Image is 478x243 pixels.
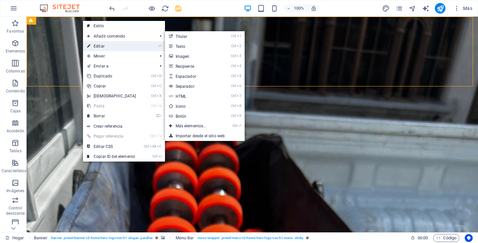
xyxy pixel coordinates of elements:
font: Espaciador [176,74,196,79]
i: Escritor de IA [422,5,430,12]
button: Código [433,234,459,242]
img: Logotipo del editor [38,4,88,12]
button: Centrados en el usuario [465,234,473,242]
font: Titular [176,34,188,39]
font: Ctrl [231,94,236,98]
span: Click to select. Double-click to edit [176,234,194,242]
font: 9 [239,114,241,118]
a: Ctrl2Texto [165,41,220,51]
font: [DEMOGRAPHIC_DATA] [94,94,136,98]
font: ⏎ [238,124,241,128]
font: Control deslizante [6,206,25,216]
font: 8 [239,104,241,108]
font: Ctrl [150,134,155,138]
font: Borrar [94,114,105,118]
font: Ctrl [151,84,156,88]
font: Ctrl [231,114,236,118]
font: 1 [239,34,241,38]
a: Ctrl7HTML [165,91,220,101]
font: Pegar referencia [94,134,123,139]
nav: migaja de pan [34,234,309,242]
a: Ctrl⇧VPegar referencia [83,131,140,141]
a: Ctrl8Icono [165,101,220,111]
font: Ctrl [232,124,238,128]
font: 3 [239,54,241,58]
button: deshacer [108,4,116,12]
font: Editar [94,44,105,49]
font: Más elementos... [176,124,206,128]
a: Ctrl1Titular [165,31,220,41]
font: Botón [176,114,187,119]
i: Recargar página [161,5,169,12]
button: páginas [395,4,403,12]
a: Ctrl6Separador [165,81,220,91]
a: Haga clic para cancelar la selección. Haga doble clic para abrir Páginas. [5,234,24,242]
span: . menu-wrapper .preset-menu-v2-home-hero-logo-nav-h1-menu .sticky [197,234,303,242]
button: diseño [382,4,390,12]
font: Importar desde el sitio web [176,134,225,138]
i: This element contains a background [161,236,165,240]
font: Ctrl [152,154,158,159]
font: Editar CSS [94,144,113,149]
font: 00:00 [418,235,428,240]
button: recargar [161,4,169,12]
font: Acordeón [7,129,24,133]
i: Navegador [409,5,416,12]
font: Código [443,235,456,240]
button: 100% [283,4,307,12]
a: CtrlX[DEMOGRAPHIC_DATA] [83,91,140,101]
font: 2 [239,44,241,48]
font: Pasta [94,104,105,108]
font: Mover [94,54,105,59]
a: Ctrl9Botón [165,111,220,121]
font: HTML [176,94,187,99]
font: Ctrl [231,64,236,68]
font: Más [463,6,472,11]
a: Crear referencia [83,121,165,131]
font: Ctrl [144,144,149,149]
font: ⏎ [158,44,161,48]
font: Contenido [6,89,25,93]
i: This element is a customizable preset [155,236,158,240]
a: ⌦Borrar [83,111,140,121]
font: ⌦ [156,114,161,118]
a: ⏎Editar [83,41,140,51]
button: generador de texto [422,4,430,12]
font: Elementos [6,49,25,54]
font: Ctrl [151,74,156,78]
a: CtrlDDuplicado [83,71,140,81]
a: CtrlCCopiar [83,81,140,91]
button: publicar [435,3,445,14]
font: Texto [176,44,186,49]
a: CtrlAltCEditar CSS [83,142,140,152]
h6: Tiempo de sesión [411,234,428,242]
a: Ctrl4Recipiente [165,61,220,71]
button: navegador [408,4,416,12]
font: Copiar [94,84,106,88]
span: Click to select. Double-click to edit [34,234,48,242]
font: V [159,134,161,138]
button: Más [451,3,475,14]
font: Tablas [9,149,22,153]
font: C [159,84,161,88]
font: Ctrl [151,94,156,98]
font: Recipiente [176,64,194,69]
font: Imágenes [6,188,24,193]
span: . banner .preset-banner-v3-home-hero-logo-nav-h1-slogan .parallax [50,234,153,242]
button: ahorrar [174,4,182,12]
font: Hogar [12,235,24,240]
font: Ctrl [231,104,236,108]
font: Ctrl [151,104,156,108]
a: CtrlVPasta [83,101,140,111]
font: 7 [239,94,241,98]
font: C [159,144,161,149]
font: Imagen [176,54,190,59]
i: Páginas (Ctrl+Alt+S) [395,5,403,12]
font: Características [2,169,29,173]
font: Ctrl [231,44,236,48]
a: Ctrl3Imagen [165,51,220,61]
font: Ctrl [231,54,236,58]
i: Publicar [437,5,444,12]
font: Icono [176,104,186,109]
